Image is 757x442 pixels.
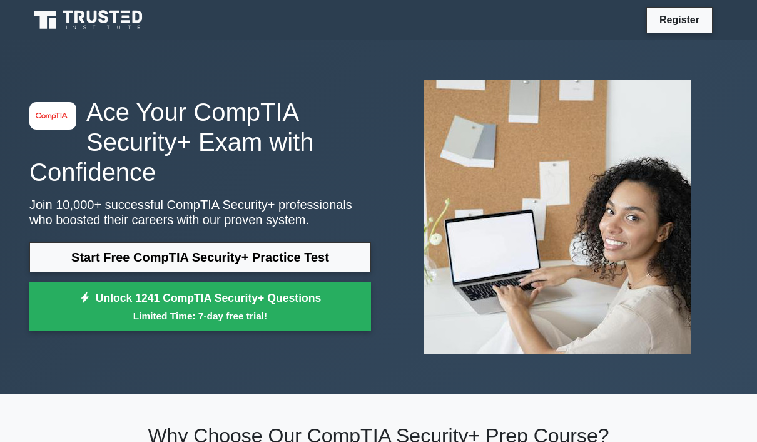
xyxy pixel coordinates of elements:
[45,309,355,323] small: Limited Time: 7-day free trial!
[29,282,371,332] a: Unlock 1241 CompTIA Security+ QuestionsLimited Time: 7-day free trial!
[29,242,371,272] a: Start Free CompTIA Security+ Practice Test
[29,97,371,187] h1: Ace Your CompTIA Security+ Exam with Confidence
[652,12,707,28] a: Register
[29,197,371,227] p: Join 10,000+ successful CompTIA Security+ professionals who boosted their careers with our proven...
